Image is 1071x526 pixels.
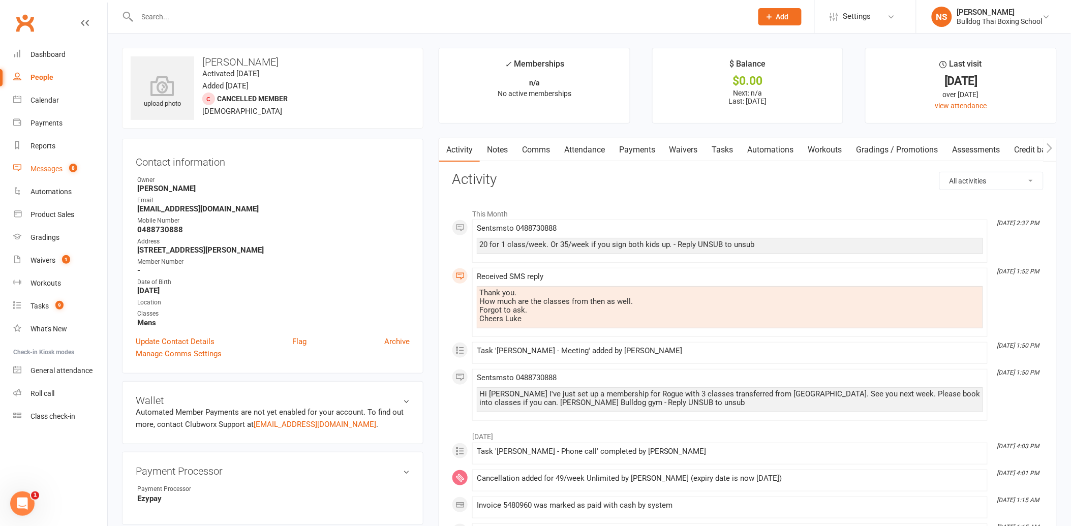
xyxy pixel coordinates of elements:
div: Reports [30,142,55,150]
p: Next: n/a Last: [DATE] [662,89,834,105]
span: Sent sms to 0488730888 [477,373,557,382]
a: Messages 8 [13,158,107,180]
div: Waivers [30,256,55,264]
a: Waivers 1 [13,249,107,272]
strong: 0488730888 [137,225,410,234]
h3: Contact information [136,152,410,168]
div: Task '[PERSON_NAME] - Meeting' added by [PERSON_NAME] [477,347,983,355]
a: Calendar [13,89,107,112]
div: Email [137,196,410,205]
no-payment-system: Automated Member Payments are not yet enabled for your account. To find out more, contact Clubwor... [136,408,404,429]
a: Gradings [13,226,107,249]
a: Clubworx [12,10,38,36]
div: Mobile Number [137,216,410,226]
strong: [EMAIL_ADDRESS][DOMAIN_NAME] [137,204,410,213]
div: Invoice 5480960 was marked as paid with cash by system [477,501,983,510]
a: Attendance [557,138,612,162]
a: Comms [515,138,557,162]
time: Activated [DATE] [202,69,259,78]
a: General attendance kiosk mode [13,359,107,382]
a: What's New [13,318,107,341]
span: No active memberships [498,89,571,98]
button: Add [758,8,802,25]
a: Flag [292,335,307,348]
div: Classes [137,309,410,319]
a: Archive [384,335,410,348]
a: Manage Comms Settings [136,348,222,360]
a: Assessments [945,138,1007,162]
div: Member Number [137,257,410,267]
a: Reports [13,135,107,158]
a: Automations [741,138,801,162]
div: Dashboard [30,50,66,58]
a: Update Contact Details [136,335,215,348]
i: [DATE] 1:50 PM [997,342,1039,349]
a: Class kiosk mode [13,405,107,428]
a: Tasks 9 [13,295,107,318]
li: This Month [452,203,1044,220]
div: Last visit [940,57,982,76]
div: What's New [30,325,67,333]
a: Activity [439,138,480,162]
div: Messages [30,165,63,173]
a: Tasks [705,138,741,162]
div: Memberships [505,57,564,76]
span: [DEMOGRAPHIC_DATA] [202,107,282,116]
span: 1 [31,491,39,500]
input: Search... [134,10,745,24]
strong: n/a [529,79,540,87]
h3: Wallet [136,395,410,406]
div: People [30,73,53,81]
a: Roll call [13,382,107,405]
h3: [PERSON_NAME] [131,56,415,68]
h3: Activity [452,172,1044,188]
div: $ Balance [729,57,766,76]
div: over [DATE] [875,89,1047,100]
a: [EMAIL_ADDRESS][DOMAIN_NAME] [254,420,376,429]
a: Notes [480,138,515,162]
a: Waivers [662,138,705,162]
strong: [DATE] [137,286,410,295]
span: Settings [843,5,871,28]
div: Bulldog Thai Boxing School [957,17,1043,26]
div: Address [137,237,410,246]
div: Hi [PERSON_NAME] I've just set up a membership for Rogue with 3 classes transferred from [GEOGRAP... [479,390,981,407]
strong: [STREET_ADDRESS][PERSON_NAME] [137,245,410,255]
div: Thank you. How much are the classes from then as well. Forgot to ask. Cheers Luke [479,289,981,323]
div: Cancellation added for 49/week Unlimited by [PERSON_NAME] (expiry date is now [DATE]) [477,474,983,483]
div: Calendar [30,96,59,104]
div: Tasks [30,302,49,310]
div: Payments [30,119,63,127]
div: Task '[PERSON_NAME] - Phone call' completed by [PERSON_NAME] [477,447,983,456]
div: [PERSON_NAME] [957,8,1043,17]
i: [DATE] 1:50 PM [997,369,1039,376]
span: 1 [62,255,70,264]
iframe: Intercom live chat [10,491,35,516]
span: Add [776,13,789,21]
div: 20 for 1 class/week. Or 35/week if you sign both kids up. - Reply UNSUB to unsub [479,240,981,249]
a: Workouts [801,138,849,162]
div: Workouts [30,279,61,287]
i: [DATE] 1:52 PM [997,268,1039,275]
i: [DATE] 4:01 PM [997,470,1039,477]
a: Gradings / Promotions [849,138,945,162]
a: Payments [612,138,662,162]
div: Automations [30,188,72,196]
strong: [PERSON_NAME] [137,184,410,193]
div: NS [932,7,952,27]
strong: - [137,266,410,275]
div: Owner [137,175,410,185]
div: [DATE] [875,76,1047,86]
a: Product Sales [13,203,107,226]
div: upload photo [131,76,194,109]
div: Payment Processor [137,484,221,494]
span: Sent sms to 0488730888 [477,224,557,233]
div: Date of Birth [137,277,410,287]
a: Workouts [13,272,107,295]
span: 8 [69,164,77,172]
a: view attendance [935,102,987,110]
time: Added [DATE] [202,81,249,90]
div: Received SMS reply [477,272,983,281]
div: General attendance [30,366,93,375]
li: [DATE] [452,426,1044,442]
